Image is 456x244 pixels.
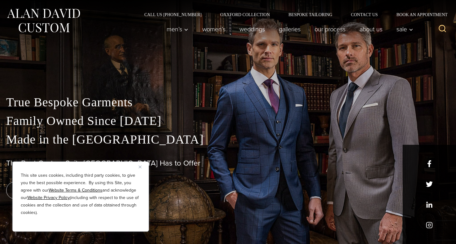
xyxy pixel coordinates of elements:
a: Oxxford Collection [211,12,279,17]
nav: Primary Navigation [160,23,417,35]
a: Women’s [195,23,233,35]
span: Men’s [167,26,188,32]
p: This site uses cookies, including third party cookies, to give you the best possible experience. ... [21,172,141,216]
a: Call Us [PHONE_NUMBER] [135,12,211,17]
img: Alan David Custom [6,7,81,34]
a: Website Privacy Policy [27,194,70,201]
button: Close [139,163,146,171]
span: Sale [396,26,413,32]
p: True Bespoke Garments Family Owned Since [DATE] Made in the [GEOGRAPHIC_DATA] [6,93,450,149]
a: Book an Appointment [387,12,450,17]
a: weddings [233,23,272,35]
a: book an appointment [6,182,93,199]
nav: Secondary Navigation [135,12,450,17]
button: View Search Form [435,22,450,37]
a: Contact Us [342,12,387,17]
a: Website Terms & Conditions [49,187,102,193]
h1: The Best Custom Suits [GEOGRAPHIC_DATA] Has to Offer [6,159,450,168]
a: Bespoke Tailoring [279,12,342,17]
img: Close [139,166,141,168]
a: Galleries [272,23,308,35]
a: Our Process [308,23,353,35]
a: About Us [353,23,390,35]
